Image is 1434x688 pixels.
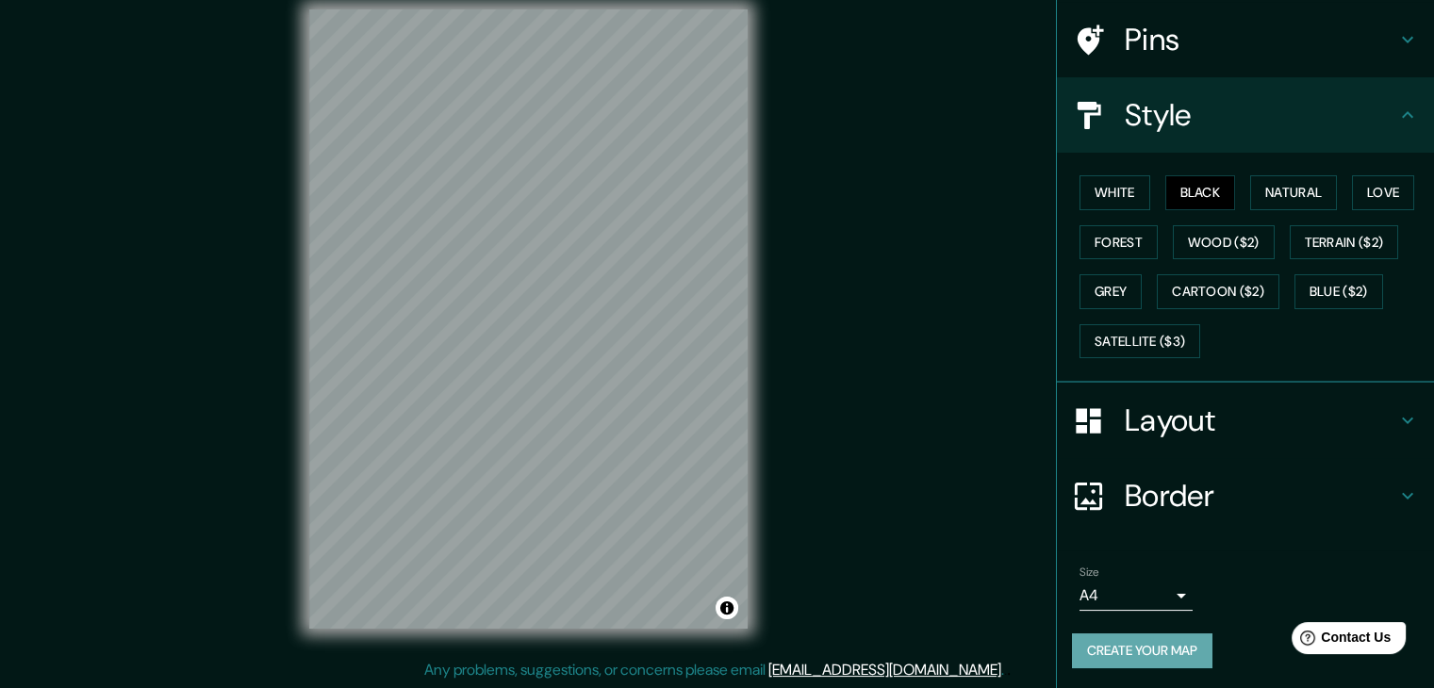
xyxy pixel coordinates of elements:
[1352,175,1414,210] button: Love
[1250,175,1337,210] button: Natural
[1057,77,1434,153] div: Style
[1290,225,1399,260] button: Terrain ($2)
[1080,225,1158,260] button: Forest
[716,597,738,619] button: Toggle attribution
[1266,614,1413,667] iframe: Help widget launcher
[1007,659,1011,681] div: .
[1004,659,1007,681] div: .
[768,660,1001,680] a: [EMAIL_ADDRESS][DOMAIN_NAME]
[1294,274,1383,309] button: Blue ($2)
[1057,458,1434,533] div: Border
[1080,581,1193,611] div: A4
[1125,401,1396,439] h4: Layout
[1080,565,1099,581] label: Size
[1057,2,1434,77] div: Pins
[1125,21,1396,58] h4: Pins
[424,659,1004,681] p: Any problems, suggestions, or concerns please email .
[1080,274,1142,309] button: Grey
[1072,633,1212,668] button: Create your map
[1165,175,1236,210] button: Black
[1173,225,1275,260] button: Wood ($2)
[1080,175,1150,210] button: White
[1157,274,1279,309] button: Cartoon ($2)
[1125,96,1396,134] h4: Style
[1057,383,1434,458] div: Layout
[309,9,748,629] canvas: Map
[1125,477,1396,515] h4: Border
[1080,324,1200,359] button: Satellite ($3)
